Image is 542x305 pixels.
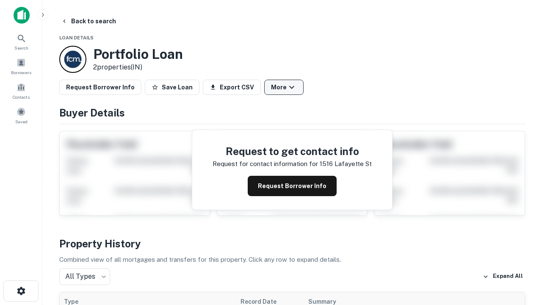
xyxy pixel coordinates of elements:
h4: Request to get contact info [213,144,372,159]
button: More [264,80,304,95]
a: Contacts [3,79,40,102]
p: 1516 lafayette st [320,159,372,169]
h4: Property History [59,236,525,251]
h3: Portfolio Loan [93,46,183,62]
button: Back to search [58,14,119,29]
p: Combined view of all mortgages and transfers for this property. Click any row to expand details. [59,255,525,265]
iframe: Chat Widget [500,210,542,251]
span: Saved [15,118,28,125]
div: All Types [59,268,110,285]
h4: Buyer Details [59,105,525,120]
button: Export CSV [203,80,261,95]
p: Request for contact information for [213,159,318,169]
img: capitalize-icon.png [14,7,30,24]
button: Save Loan [145,80,199,95]
a: Borrowers [3,55,40,78]
span: Search [14,44,28,51]
button: Request Borrower Info [59,80,141,95]
a: Saved [3,104,40,127]
a: Search [3,30,40,53]
span: Borrowers [11,69,31,76]
p: 2 properties (IN) [93,62,183,72]
button: Expand All [481,270,525,283]
span: Loan Details [59,35,94,40]
button: Request Borrower Info [248,176,337,196]
span: Contacts [13,94,30,100]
